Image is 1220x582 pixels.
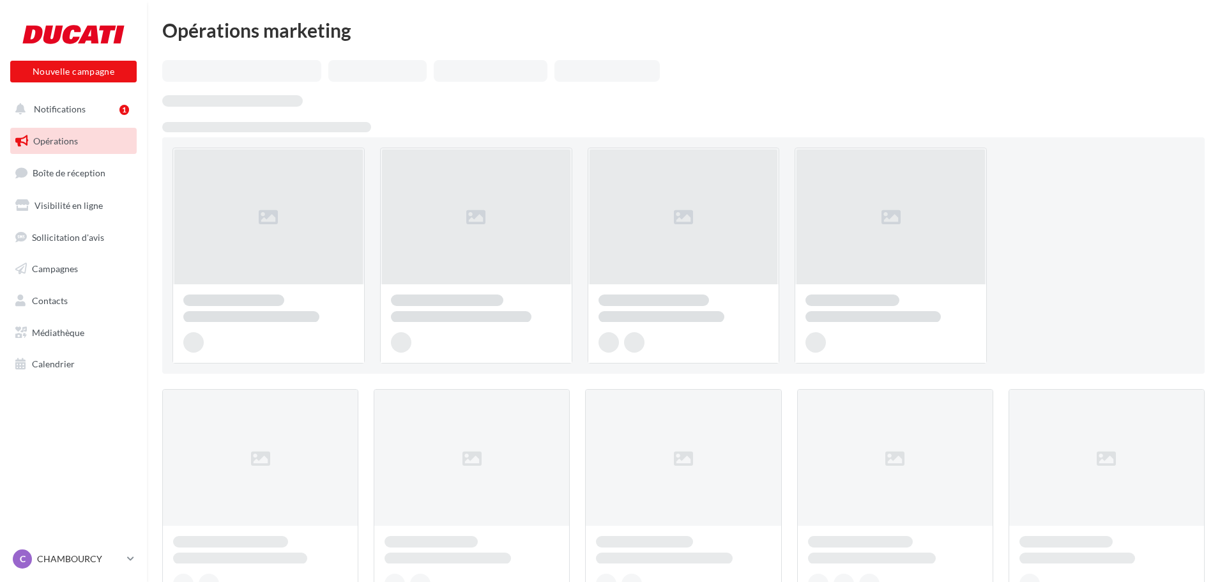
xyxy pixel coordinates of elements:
a: Contacts [8,287,139,314]
a: Campagnes [8,256,139,282]
span: C [20,553,26,565]
span: Campagnes [32,263,78,274]
span: Boîte de réception [33,167,105,178]
a: C CHAMBOURCY [10,547,137,571]
button: Notifications 1 [8,96,134,123]
a: Opérations [8,128,139,155]
span: Opérations [33,135,78,146]
button: Nouvelle campagne [10,61,137,82]
div: 1 [119,105,129,115]
p: CHAMBOURCY [37,553,122,565]
span: Notifications [34,103,86,114]
span: Contacts [32,295,68,306]
a: Visibilité en ligne [8,192,139,219]
span: Visibilité en ligne [34,200,103,211]
span: Calendrier [32,358,75,369]
span: Sollicitation d'avis [32,231,104,242]
a: Médiathèque [8,319,139,346]
a: Calendrier [8,351,139,378]
span: Médiathèque [32,327,84,338]
div: Opérations marketing [162,20,1205,40]
a: Boîte de réception [8,159,139,187]
a: Sollicitation d'avis [8,224,139,251]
